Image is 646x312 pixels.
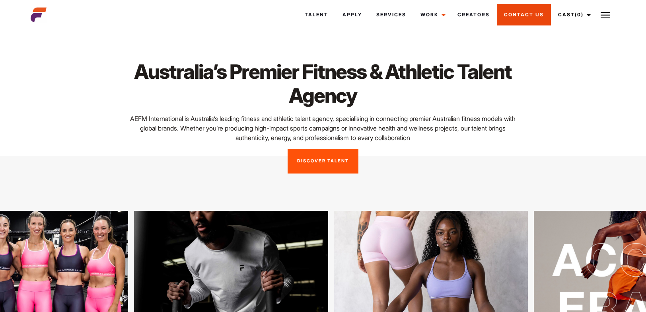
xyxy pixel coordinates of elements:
p: AEFM International is Australia’s leading fitness and athletic talent agency, specialising in con... [130,114,516,142]
span: (0) [575,12,584,18]
a: Apply [335,4,369,25]
a: Contact Us [497,4,551,25]
a: Talent [298,4,335,25]
a: Services [369,4,413,25]
a: Creators [450,4,497,25]
a: Discover Talent [288,149,358,174]
h1: Australia’s Premier Fitness & Athletic Talent Agency [130,60,516,107]
a: Work [413,4,450,25]
a: Cast(0) [551,4,595,25]
img: Burger icon [601,10,610,20]
img: cropped-aefm-brand-fav-22-square.png [31,7,47,23]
